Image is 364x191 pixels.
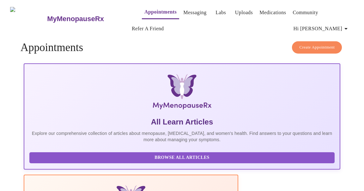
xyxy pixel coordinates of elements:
button: Messaging [181,6,209,19]
button: Hi [PERSON_NAME] [291,22,352,35]
span: Browse All Articles [36,154,328,162]
button: Create Appointment [292,41,342,54]
button: Medications [257,6,288,19]
button: Refer a Friend [129,22,167,35]
a: MyMenopauseRx [46,8,129,30]
span: Hi [PERSON_NAME] [294,24,350,33]
a: Appointments [144,8,177,16]
a: Community [293,8,318,17]
h5: All Learn Articles [29,117,335,127]
img: MyMenopauseRx Logo [77,74,287,112]
span: Create Appointment [299,44,335,51]
button: Labs [211,6,231,19]
img: MyMenopauseRx Logo [10,7,46,31]
a: Browse All Articles [29,154,336,160]
button: Uploads [233,6,256,19]
button: Appointments [142,6,179,19]
h3: MyMenopauseRx [47,15,104,23]
a: Messaging [183,8,206,17]
button: Community [290,6,321,19]
a: Refer a Friend [132,24,164,33]
h4: Appointments [21,41,343,54]
button: Browse All Articles [29,152,335,163]
a: Uploads [235,8,253,17]
a: Medications [259,8,286,17]
a: Labs [215,8,226,17]
p: Explore our comprehensive collection of articles about menopause, [MEDICAL_DATA], and women's hea... [29,130,335,143]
